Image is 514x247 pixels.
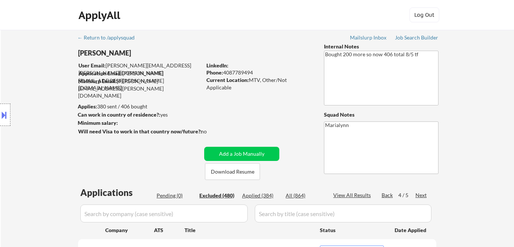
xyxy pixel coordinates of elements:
div: All (864) [286,192,323,199]
a: ← Return to /applysquad [77,35,142,42]
div: Job Search Builder [395,35,438,40]
div: Date Applied [395,227,427,234]
strong: Phone: [206,69,223,76]
button: Add a Job Manually [204,147,279,161]
input: Search by title (case sensitive) [255,205,431,222]
div: [PERSON_NAME][EMAIL_ADDRESS][PERSON_NAME][DOMAIN_NAME] [78,70,202,92]
div: [PERSON_NAME] [78,48,231,58]
div: Internal Notes [324,43,438,50]
button: Download Resume [205,163,260,180]
div: Squad Notes [324,111,438,118]
div: Applications [80,188,154,197]
div: Excluded (480) [199,192,237,199]
div: MTV, Other/Not Applicable [206,76,312,91]
div: [PERSON_NAME][EMAIL_ADDRESS][PERSON_NAME][DOMAIN_NAME] [78,62,202,76]
div: Pending (0) [157,192,194,199]
button: Log Out [409,7,439,22]
strong: Will need Visa to work in that country now/future?: [78,128,202,134]
strong: Current Location: [206,77,249,83]
div: [PERSON_NAME][EMAIL_ADDRESS][PERSON_NAME][DOMAIN_NAME] [78,77,202,99]
a: Job Search Builder [395,35,438,42]
a: Mailslurp Inbox [350,35,387,42]
div: ATS [154,227,184,234]
div: Mailslurp Inbox [350,35,387,40]
div: Company [105,227,154,234]
div: Title [184,227,313,234]
div: View All Results [333,191,373,199]
div: ApplyAll [78,9,122,22]
div: Status [320,223,384,237]
div: Applied (384) [242,192,279,199]
div: Next [415,191,427,199]
div: 4 / 5 [398,191,415,199]
div: yes [78,111,199,118]
div: Back [382,191,393,199]
div: ← Return to /applysquad [77,35,142,40]
strong: LinkedIn: [206,62,228,69]
div: 4087789494 [206,69,312,76]
div: no [201,128,222,135]
input: Search by company (case sensitive) [80,205,248,222]
div: 380 sent / 406 bought [78,103,202,110]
